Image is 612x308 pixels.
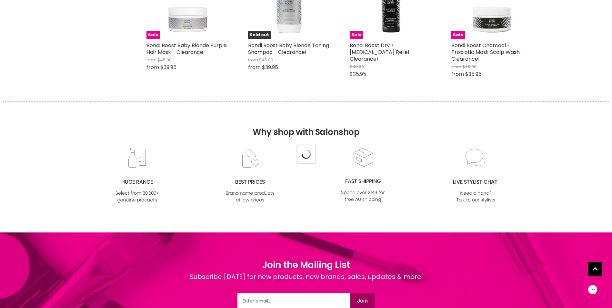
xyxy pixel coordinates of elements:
[248,64,261,71] span: from
[337,147,389,203] img: fast.jpg
[111,148,163,204] img: range2_8cf790d4-220e-469f-917d-a18fed3854b6.jpg
[350,42,414,63] a: Bondi Boost Dry + [MEDICAL_DATA] Relief - Clearance!
[450,148,502,204] img: chat_c0a1c8f7-3133-4fc6-855f-7264552747f6.jpg
[588,262,602,276] a: Back to top
[190,272,423,293] div: Subscribe [DATE] for new products, new brands, sales, updates & more.
[451,42,524,63] a: Bondi Boost Charcoal + Probiotic Mask Scalp Wash - Clearance!
[248,42,329,56] a: Bondi Boost Baby Blonde Toning Shampoo - Clearance!
[157,57,172,63] span: $45.00
[146,42,227,56] a: Bondi Boost Baby Blonde Purple Hair Mask - Clearance!
[248,57,258,63] span: from
[259,57,273,63] span: $45.00
[160,64,176,71] span: $39.95
[146,31,160,39] span: Sale
[224,148,276,204] img: prices.jpg
[190,258,423,272] h1: Join the Mailing List
[262,64,278,71] span: $39.95
[451,64,461,70] span: from
[451,70,464,78] span: from
[350,64,364,70] span: $40.00
[350,70,366,78] span: $35.95
[350,31,363,39] span: Sale
[588,262,602,279] span: Back to top
[451,31,465,39] span: Sale
[3,101,609,147] h2: Why shop with Salonshop
[248,31,271,39] span: Sold out
[465,70,482,78] span: $35.95
[462,64,477,70] span: $40.00
[580,278,606,302] iframe: Gorgias live chat messenger
[146,57,156,63] span: from
[146,64,159,71] span: from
